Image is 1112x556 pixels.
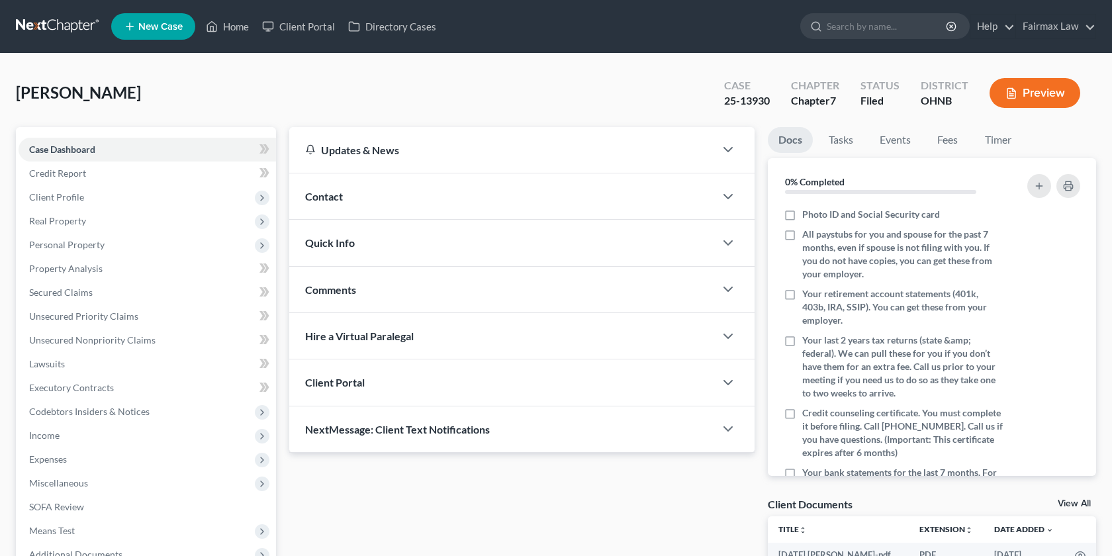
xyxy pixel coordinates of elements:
[830,94,836,107] span: 7
[791,93,839,109] div: Chapter
[305,283,356,296] span: Comments
[19,304,276,328] a: Unsecured Priority Claims
[802,334,1003,400] span: Your last 2 years tax returns (state &amp; federal). We can pull these for you if you don’t have ...
[860,93,900,109] div: Filed
[29,501,84,512] span: SOFA Review
[29,477,88,488] span: Miscellaneous
[994,524,1054,534] a: Date Added expand_more
[970,15,1015,38] a: Help
[1016,15,1095,38] a: Fairmax Law
[29,406,150,417] span: Codebtors Insiders & Notices
[860,78,900,93] div: Status
[768,127,813,153] a: Docs
[29,453,67,465] span: Expenses
[974,127,1022,153] a: Timer
[29,310,138,322] span: Unsecured Priority Claims
[791,78,839,93] div: Chapter
[19,281,276,304] a: Secured Claims
[768,497,853,511] div: Client Documents
[724,78,770,93] div: Case
[305,330,414,342] span: Hire a Virtual Paralegal
[29,215,86,226] span: Real Property
[342,15,443,38] a: Directory Cases
[19,162,276,185] a: Credit Report
[29,191,84,203] span: Client Profile
[778,524,807,534] a: Titleunfold_more
[305,423,490,436] span: NextMessage: Client Text Notifications
[19,257,276,281] a: Property Analysis
[921,78,968,93] div: District
[990,78,1080,108] button: Preview
[199,15,255,38] a: Home
[255,15,342,38] a: Client Portal
[29,358,65,369] span: Lawsuits
[29,334,156,346] span: Unsecured Nonpriority Claims
[29,287,93,298] span: Secured Claims
[921,93,968,109] div: OHNB
[799,526,807,534] i: unfold_more
[29,263,103,274] span: Property Analysis
[305,143,699,157] div: Updates & News
[305,236,355,249] span: Quick Info
[138,22,183,32] span: New Case
[802,466,1003,492] span: Your bank statements for the last 7 months. For all accounts.
[19,495,276,519] a: SOFA Review
[29,167,86,179] span: Credit Report
[29,525,75,536] span: Means Test
[869,127,921,153] a: Events
[919,524,973,534] a: Extensionunfold_more
[29,239,105,250] span: Personal Property
[802,228,1003,281] span: All paystubs for you and spouse for the past 7 months, even if spouse is not filing with you. If ...
[29,144,95,155] span: Case Dashboard
[785,176,845,187] strong: 0% Completed
[29,382,114,393] span: Executory Contracts
[19,328,276,352] a: Unsecured Nonpriority Claims
[19,138,276,162] a: Case Dashboard
[16,83,141,102] span: [PERSON_NAME]
[305,190,343,203] span: Contact
[1046,526,1054,534] i: expand_more
[305,376,365,389] span: Client Portal
[965,526,973,534] i: unfold_more
[29,430,60,441] span: Income
[724,93,770,109] div: 25-13930
[802,287,1003,327] span: Your retirement account statements (401k, 403b, IRA, SSIP). You can get these from your employer.
[927,127,969,153] a: Fees
[827,14,948,38] input: Search by name...
[19,376,276,400] a: Executory Contracts
[818,127,864,153] a: Tasks
[802,208,940,221] span: Photo ID and Social Security card
[802,406,1003,459] span: Credit counseling certificate. You must complete it before filing. Call [PHONE_NUMBER]. Call us i...
[19,352,276,376] a: Lawsuits
[1058,499,1091,508] a: View All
